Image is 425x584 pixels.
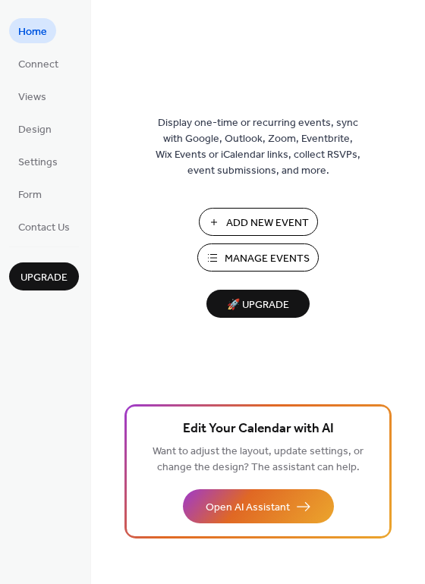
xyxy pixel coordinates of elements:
[206,290,310,318] button: 🚀 Upgrade
[199,208,318,236] button: Add New Event
[18,187,42,203] span: Form
[9,116,61,141] a: Design
[18,89,46,105] span: Views
[9,262,79,290] button: Upgrade
[9,83,55,108] a: Views
[9,149,67,174] a: Settings
[9,181,51,206] a: Form
[9,18,56,43] a: Home
[197,243,319,272] button: Manage Events
[183,419,334,440] span: Edit Your Calendar with AI
[225,251,310,267] span: Manage Events
[156,115,360,179] span: Display one-time or recurring events, sync with Google, Outlook, Zoom, Eventbrite, Wix Events or ...
[18,24,47,40] span: Home
[9,51,68,76] a: Connect
[18,122,52,138] span: Design
[206,500,290,516] span: Open AI Assistant
[9,214,79,239] a: Contact Us
[226,215,309,231] span: Add New Event
[216,295,301,316] span: 🚀 Upgrade
[20,270,68,286] span: Upgrade
[153,441,364,478] span: Want to adjust the layout, update settings, or change the design? The assistant can help.
[18,57,58,73] span: Connect
[18,220,70,236] span: Contact Us
[18,155,58,171] span: Settings
[183,489,334,523] button: Open AI Assistant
